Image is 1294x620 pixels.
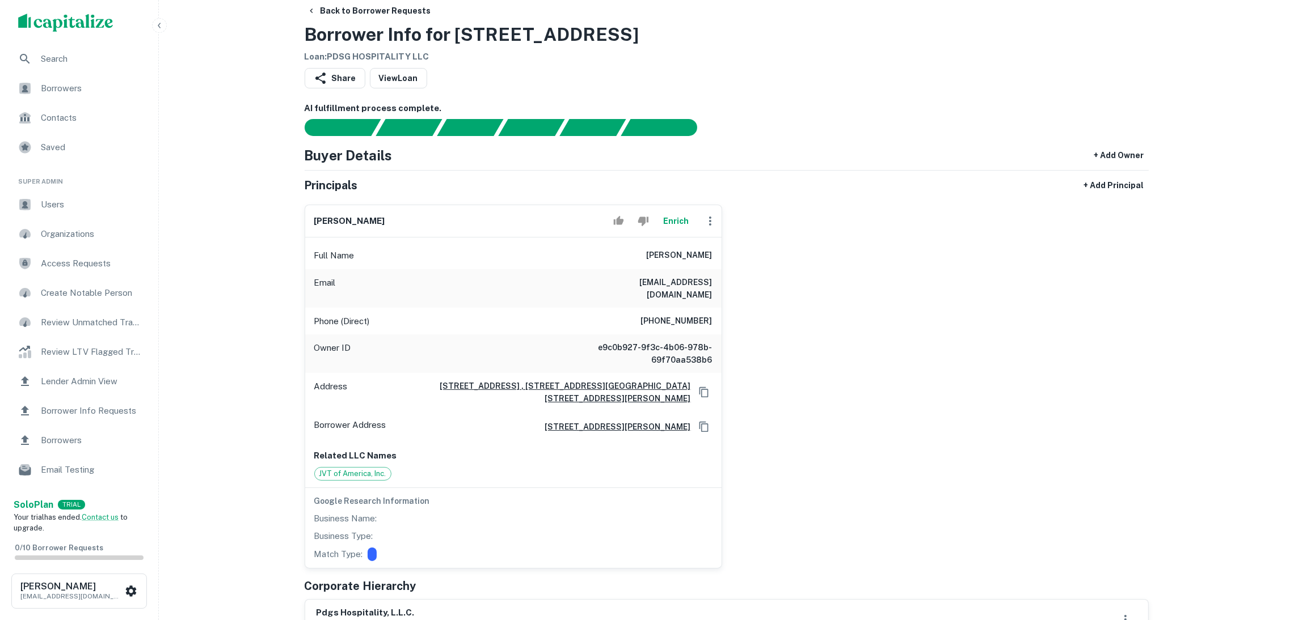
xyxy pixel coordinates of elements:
[576,341,713,366] h6: e9c0b927-9f3c-4b06-978b-69f70aa538b6
[370,68,427,88] a: ViewLoan
[315,468,391,479] span: JVT of America, Inc.
[314,547,363,561] p: Match Type:
[576,276,713,301] h6: [EMAIL_ADDRESS][DOMAIN_NAME]
[14,498,53,512] a: SoloPlan
[314,529,373,543] p: Business Type:
[305,102,1149,115] h6: AI fulfillment process complete.
[305,177,358,194] h5: Principals
[314,249,355,262] p: Full Name
[20,591,123,601] p: [EMAIL_ADDRESS][DOMAIN_NAME]
[621,119,711,136] div: AI fulfillment process complete.
[559,119,626,136] div: Principals found, still searching for contact information. This may take time...
[305,21,639,48] h3: Borrower Info for [STREET_ADDRESS]
[41,198,142,211] span: Users
[41,434,142,447] span: Borrowers
[498,119,564,136] div: Principals found, AI now looking for contact information...
[437,119,503,136] div: Documents found, AI parsing details...
[15,543,103,552] span: 0 / 10 Borrower Requests
[305,68,365,88] button: Share
[9,486,149,513] a: Email Analytics
[647,249,713,262] h6: [PERSON_NAME]
[696,418,713,435] button: Copy Address
[9,134,149,161] a: Saved
[291,119,376,136] div: Sending borrower request to AI...
[11,574,147,609] button: [PERSON_NAME][EMAIL_ADDRESS][DOMAIN_NAME]
[14,513,128,533] span: Your trial has ended. to upgrade.
[302,1,436,21] button: Back to Borrower Requests
[9,220,149,248] a: Organizations
[9,250,149,277] a: Access Requests
[41,82,142,95] span: Borrowers
[58,500,85,509] div: TRIAL
[314,418,386,435] p: Borrower Address
[41,404,142,418] span: Borrower Info Requests
[41,141,142,154] span: Saved
[314,449,713,462] p: Related LLC Names
[314,215,385,228] h6: [PERSON_NAME]
[352,380,691,405] a: [STREET_ADDRESS] , [STREET_ADDRESS][GEOGRAPHIC_DATA][STREET_ADDRESS][PERSON_NAME]
[633,210,653,232] button: Reject
[658,210,694,232] button: Enrich
[305,145,393,165] h4: Buyer Details
[41,111,142,125] span: Contacts
[305,50,639,63] h6: Loan : PDSG HOSPITALITY LLC
[1080,175,1149,196] button: + Add Principal
[9,397,149,424] a: Borrower Info Requests
[9,309,149,336] a: Review Unmatched Transactions
[41,345,142,359] span: Review LTV Flagged Transactions
[41,286,142,300] span: Create Notable Person
[536,421,691,433] a: [STREET_ADDRESS][PERSON_NAME]
[696,384,713,401] button: Copy Address
[314,341,351,366] p: Owner ID
[9,368,149,395] a: Lender Admin View
[82,513,119,521] a: Contact us
[305,577,416,594] h5: Corporate Hierarchy
[41,316,142,329] span: Review Unmatched Transactions
[9,104,149,131] a: Contacts
[609,210,629,232] button: Accept
[641,315,713,328] h6: [PHONE_NUMBER]
[9,279,149,307] a: Create Notable Person
[20,582,123,591] h6: [PERSON_NAME]
[314,380,348,405] p: Address
[314,315,370,328] p: Phone (Direct)
[14,499,53,510] strong: Solo Plan
[18,14,113,32] img: capitalize-logo.png
[9,45,149,73] a: Search
[41,227,142,241] span: Organizations
[314,276,336,301] p: Email
[317,606,471,619] h6: pdgs hospitality, l.l.c.
[1237,529,1294,584] iframe: Chat Widget
[314,495,713,507] h6: Google Research Information
[41,257,142,270] span: Access Requests
[9,456,149,483] a: Email Testing
[9,338,149,366] a: Review LTV Flagged Transactions
[1090,145,1149,165] button: + Add Owner
[376,119,442,136] div: Your request is received and processing...
[41,375,142,388] span: Lender Admin View
[314,512,377,525] p: Business Name:
[41,463,142,477] span: Email Testing
[41,52,142,66] span: Search
[9,75,149,102] a: Borrowers
[9,191,149,218] a: Users
[9,427,149,454] a: Borrowers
